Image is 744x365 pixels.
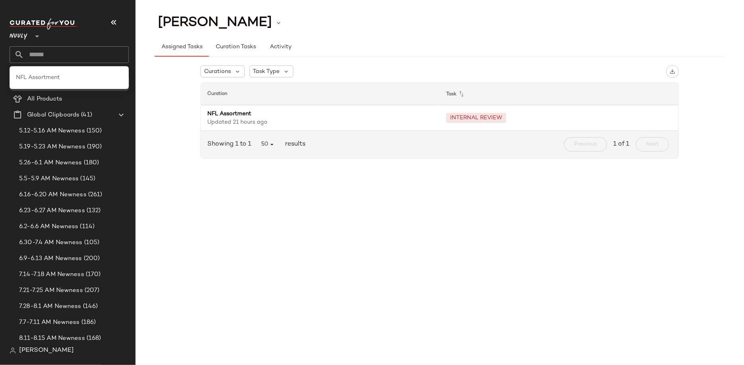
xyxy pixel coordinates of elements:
[85,206,101,215] span: (132)
[215,44,256,50] span: Curation Tasks
[85,334,101,343] span: (168)
[158,15,272,30] span: [PERSON_NAME]
[450,114,502,122] div: INTERNAL REVIEW
[261,141,276,148] span: 50
[27,95,63,104] span: All Products
[82,158,99,168] span: (180)
[79,222,95,231] span: (114)
[27,110,79,120] span: Global Clipboards
[19,346,74,355] span: [PERSON_NAME]
[79,110,92,120] span: (41)
[19,206,85,215] span: 6.23-6.27 AM Newness
[10,347,16,354] img: svg%3e
[80,318,96,327] span: (186)
[85,142,102,152] span: (190)
[254,137,282,152] button: 50
[670,69,675,74] img: svg%3e
[440,83,679,105] th: Task
[84,270,101,279] span: (170)
[19,126,85,136] span: 5.12-5.16 AM Newness
[207,140,254,149] span: Showing 1 to 1
[81,302,98,311] span: (146)
[26,79,57,88] span: Dashboard
[19,302,81,311] span: 7.28-8.1 AM Newness
[83,238,100,247] span: (105)
[19,158,82,168] span: 5.26-6.1 AM Newness
[19,254,82,263] span: 6.9-6.13 AM Newness
[19,270,84,279] span: 7.14-7.18 AM Newness
[83,286,100,295] span: (207)
[19,318,80,327] span: 7.7-7.11 AM Newness
[10,18,77,30] img: cfy_white_logo.C9jOOHJF.svg
[19,222,79,231] span: 6.2-6.6 AM Newness
[253,67,280,76] span: Task Type
[19,190,87,199] span: 6.16-6.20 AM Newness
[79,174,96,183] span: (145)
[282,140,305,149] span: results
[207,118,433,126] span: Updated 21 hours ago
[19,286,83,295] span: 7.21-7.25 AM Newness
[161,44,203,50] span: Assigned Tasks
[82,254,100,263] span: (200)
[207,110,433,118] span: NFL Assortment
[10,27,28,41] span: Nuuly
[19,334,85,343] span: 8.11-8.15 AM Newness
[19,238,83,247] span: 6.30-7.4 AM Newness
[87,190,102,199] span: (261)
[19,174,79,183] span: 5.5-5.9 AM Newness
[13,79,21,87] img: svg%3e
[204,67,231,76] span: Curations
[270,44,291,50] span: Activity
[201,83,440,105] th: Curation
[614,140,630,149] span: 1 of 1
[19,142,85,152] span: 5.19-5.23 AM Newness
[85,126,102,136] span: (150)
